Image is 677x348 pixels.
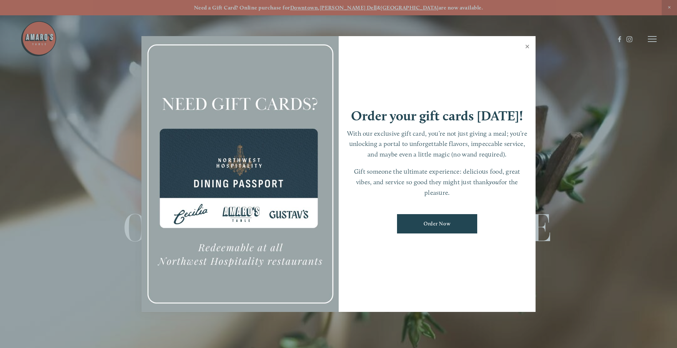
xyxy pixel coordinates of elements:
[489,178,499,186] em: you
[397,214,477,233] a: Order Now
[346,128,529,160] p: With our exclusive gift card, you’re not just giving a meal; you’re unlocking a portal to unforge...
[346,166,529,198] p: Gift someone the ultimate experience: delicious food, great vibes, and service so good they might...
[351,109,523,123] h1: Order your gift cards [DATE]!
[520,37,534,58] a: Close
